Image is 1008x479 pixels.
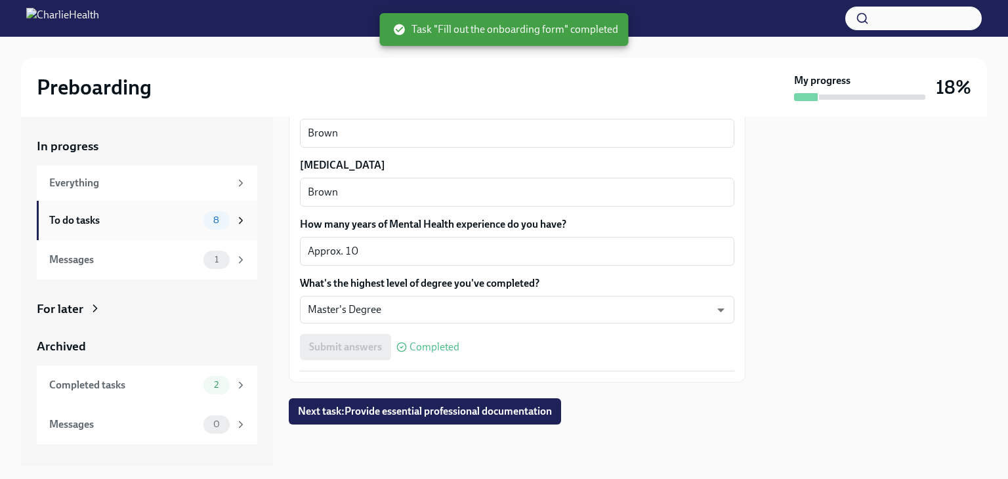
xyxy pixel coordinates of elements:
span: Completed [409,342,459,352]
a: Completed tasks2 [37,365,257,405]
span: 0 [205,419,228,429]
textarea: Brown [308,125,726,141]
label: How many years of Mental Health experience do you have? [300,217,734,232]
span: 8 [205,215,227,225]
img: CharlieHealth [26,8,99,29]
textarea: Brown [308,184,726,200]
a: Messages1 [37,240,257,280]
a: Messages0 [37,405,257,444]
a: In progress [37,138,257,155]
a: Archived [37,338,257,355]
div: Everything [49,176,230,190]
div: Messages [49,417,198,432]
a: To do tasks8 [37,201,257,240]
span: Next task : Provide essential professional documentation [298,405,552,418]
span: 2 [206,380,226,390]
div: Completed tasks [49,378,198,392]
label: What's the highest level of degree you've completed? [300,276,734,291]
span: Task "Fill out the onboarding form" completed [393,22,618,37]
a: Everything [37,165,257,201]
h2: Preboarding [37,74,152,100]
strong: My progress [794,73,850,88]
div: Master's Degree [300,296,734,323]
h3: 18% [936,75,971,99]
span: 1 [207,255,226,264]
div: To do tasks [49,213,198,228]
a: For later [37,301,257,318]
div: For later [37,301,83,318]
div: Messages [49,253,198,267]
textarea: Approx. 10 [308,243,726,259]
button: Next task:Provide essential professional documentation [289,398,561,425]
label: [MEDICAL_DATA] [300,158,734,173]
